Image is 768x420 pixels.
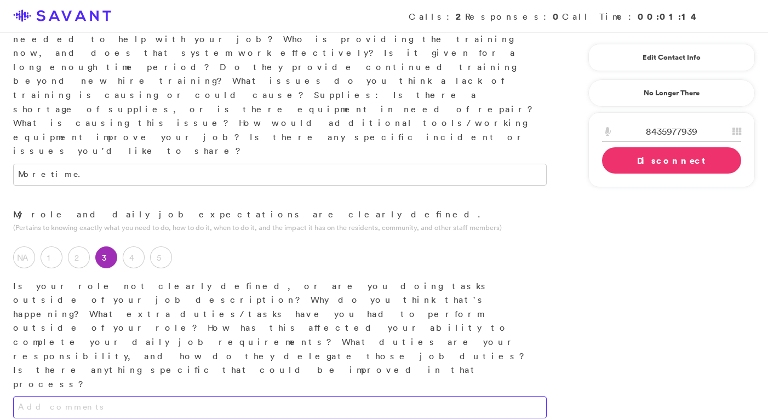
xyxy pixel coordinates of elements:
label: 5 [150,246,172,268]
strong: 0 [553,10,562,22]
p: Is your role not clearly defined, or are you doing tasks outside of your job description? Why do ... [13,279,547,392]
strong: 00:01:14 [638,10,700,22]
label: 4 [123,246,145,268]
a: Edit Contact Info [602,49,741,66]
label: 2 [68,246,90,268]
label: 3 [95,246,117,268]
label: 1 [41,246,62,268]
label: NA [13,246,35,268]
p: How could they improve with training or supplying proper tools and equipment? Training: What addi... [13,4,547,158]
p: My role and daily job expectations are clearly defined. [13,208,547,222]
a: Disconnect [602,147,741,174]
strong: 2 [456,10,465,22]
p: (Pertains to knowing exactly what you need to do, how to do it, when to do it, and the impact it ... [13,222,547,233]
a: No Longer There [588,79,755,107]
